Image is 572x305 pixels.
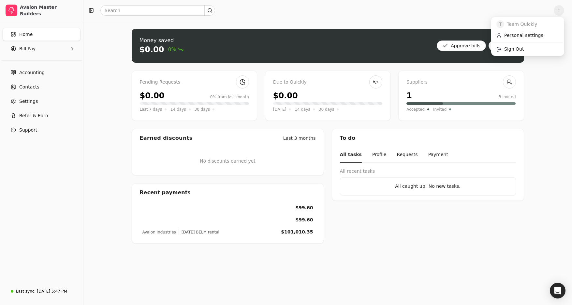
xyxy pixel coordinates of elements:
span: Invited [433,106,447,113]
div: T [491,17,564,56]
div: No discounts earned yet [200,147,256,175]
div: Last 3 months [283,135,316,142]
div: Pending Requests [140,79,249,86]
button: Approve bills [437,40,486,51]
div: $0.00 [140,90,165,102]
a: Home [3,28,81,41]
div: All recent tasks [340,168,516,175]
div: Due to Quickly [273,79,382,86]
span: Contacts [19,84,39,90]
span: Accounting [19,69,45,76]
span: Personal settings [504,32,543,39]
span: Sign Out [504,46,524,53]
span: Accepted [406,106,425,113]
span: Settings [19,98,38,105]
div: $99.60 [295,217,313,223]
a: Accounting [3,66,81,79]
button: Profile [372,147,387,163]
a: Last sync:[DATE] 5:47 PM [3,285,81,297]
span: 14 days [170,106,186,113]
a: Contacts [3,80,81,93]
div: Last sync: [16,288,36,294]
div: 1 [406,90,412,102]
button: Payment [428,147,448,163]
div: 0% from last month [210,94,249,100]
span: Team Quickly [507,21,537,28]
div: $99.60 [295,204,313,211]
div: All caught up! No new tasks. [345,183,510,190]
span: 30 days [195,106,210,113]
button: Support [3,123,81,136]
div: [DATE] 5:47 PM [37,288,67,294]
div: Money saved [139,37,183,44]
span: Last 7 days [140,106,162,113]
button: All tasks [340,147,362,163]
div: To do [332,129,524,147]
span: [DATE] [273,106,286,113]
div: Earned discounts [140,134,193,142]
button: T [554,5,564,16]
div: Suppliers [406,79,516,86]
div: $101,010.35 [281,229,313,235]
button: Requests [397,147,418,163]
div: Open Intercom Messenger [550,283,565,298]
span: 0% [168,46,183,54]
div: Avalon Master Builders [20,4,78,17]
input: Search [100,5,215,16]
div: 3 invited [499,94,516,100]
a: Settings [3,95,81,108]
span: Refer & Earn [19,112,48,119]
span: Bill Pay [19,45,36,52]
div: Recent payments [132,184,324,202]
div: $0.00 [139,44,164,55]
button: Bill Pay [3,42,81,55]
button: Pay [489,40,516,51]
span: Home [19,31,33,38]
span: T [496,20,504,28]
div: Avalon Industries [142,229,176,235]
span: 30 days [319,106,334,113]
span: Support [19,127,37,134]
button: Refer & Earn [3,109,81,122]
div: [DATE] BELM rental [179,229,219,235]
span: 14 days [295,106,310,113]
div: $0.00 [273,90,298,102]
